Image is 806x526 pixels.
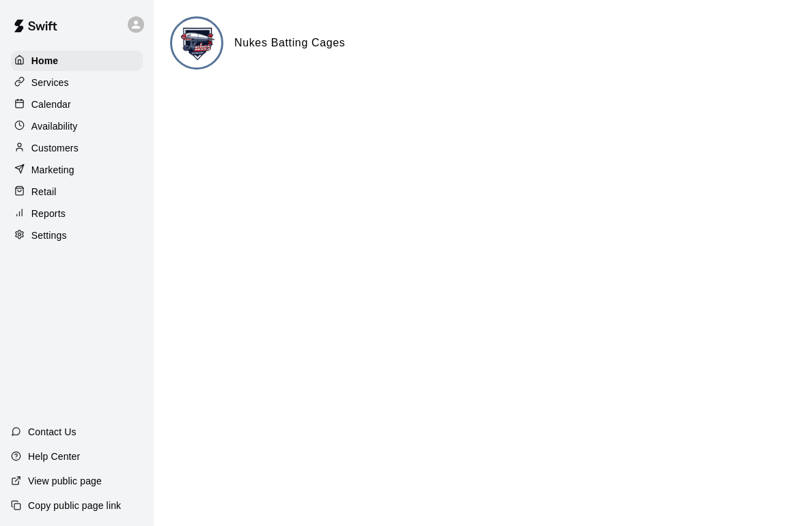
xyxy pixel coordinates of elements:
a: Settings [11,225,143,246]
p: Contact Us [28,425,77,439]
p: Help Center [28,450,80,463]
p: Services [31,76,69,89]
p: Retail [31,185,57,199]
h6: Nukes Batting Cages [234,34,345,52]
p: Home [31,54,59,68]
p: Copy public page link [28,499,121,512]
p: Marketing [31,163,74,177]
p: Settings [31,229,67,242]
a: Customers [11,138,143,158]
a: Reports [11,203,143,224]
a: Services [11,72,143,93]
img: Nukes Batting Cages logo [172,18,223,70]
p: Availability [31,119,78,133]
a: Availability [11,116,143,136]
a: Retail [11,181,143,202]
p: Reports [31,207,66,220]
a: Calendar [11,94,143,115]
a: Home [11,50,143,71]
p: Customers [31,141,79,155]
a: Marketing [11,160,143,180]
p: Calendar [31,98,71,111]
p: View public page [28,474,102,488]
